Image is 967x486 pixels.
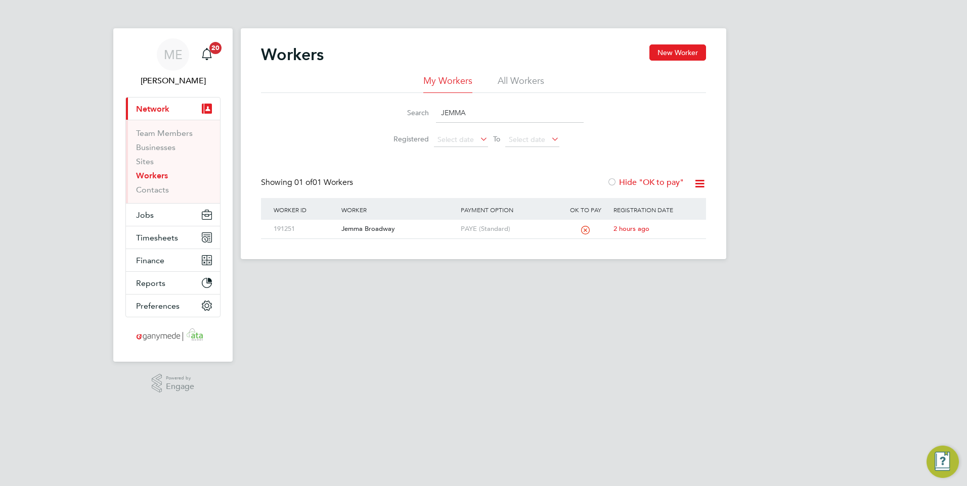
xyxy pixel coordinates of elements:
[166,374,194,382] span: Powered by
[136,301,180,311] span: Preferences
[509,135,545,144] span: Select date
[126,204,220,226] button: Jobs
[136,233,178,242] span: Timesheets
[136,157,154,166] a: Sites
[458,198,560,221] div: Payment Option
[126,249,220,271] button: Finance
[136,185,169,195] a: Contacts
[607,177,684,187] label: Hide "OK to pay"
[261,44,324,65] h2: Workers
[136,128,193,138] a: Team Members
[125,38,221,87] a: ME[PERSON_NAME]
[136,210,154,220] span: Jobs
[383,108,429,117] label: Search
[437,135,474,144] span: Select date
[125,75,221,87] span: Mia Eckersley
[166,382,194,391] span: Engage
[136,171,168,180] a: Workers
[136,278,165,288] span: Reports
[339,198,458,221] div: Worker
[126,272,220,294] button: Reports
[458,220,560,238] div: PAYE (Standard)
[339,220,458,238] div: Jemma Broadway
[423,75,472,93] li: My Workers
[498,75,544,93] li: All Workers
[152,374,195,393] a: Powered byEngage
[197,38,217,71] a: 20
[134,327,213,344] img: ganymedesolutions-logo-retina.png
[261,177,355,188] div: Showing
[383,134,429,143] label: Registered
[126,120,220,203] div: Network
[294,177,353,187] span: 01 Workers
[611,198,696,221] div: Registration Date
[209,42,222,54] span: 20
[136,256,164,265] span: Finance
[436,103,584,123] input: Name, email or phone number
[560,198,611,221] div: OK to pay
[294,177,313,187] span: 01 of
[649,44,706,61] button: New Worker
[113,28,233,362] nav: Main navigation
[164,48,183,61] span: ME
[125,327,221,344] a: Go to home page
[136,142,175,152] a: Businesses
[126,98,220,120] button: Network
[126,226,220,249] button: Timesheets
[136,104,169,114] span: Network
[126,295,220,317] button: Preferences
[271,198,339,221] div: Worker ID
[927,446,959,478] button: Engage Resource Center
[490,132,503,145] span: To
[613,224,649,233] span: 2 hours ago
[271,219,696,228] a: 191251Jemma BroadwayPAYE (Standard)2 hours ago
[271,220,339,238] div: 191251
